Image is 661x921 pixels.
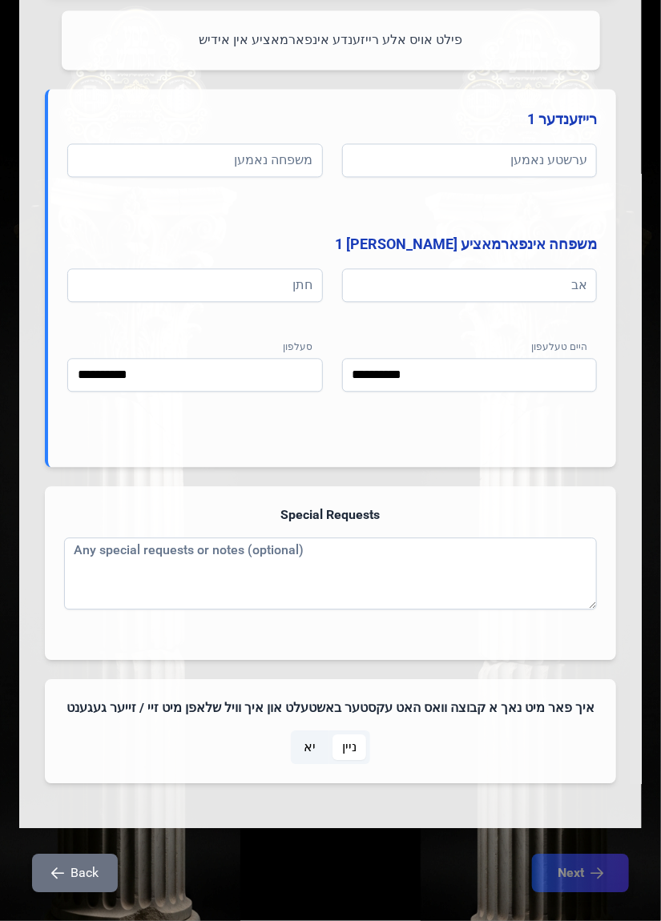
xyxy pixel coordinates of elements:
h4: משפחה אינפארמאציע [PERSON_NAME] 1 [67,234,597,256]
p: פילט אויס אלע רייזענדע אינפארמאציע אין אידיש [81,30,581,51]
span: יא [304,738,316,758]
button: Back [32,855,118,893]
h4: איך פאר מיט נאך א קבוצה וואס האט עקסטער באשטעלט און איך וויל שלאפן מיט זיי / זייער געגענט [64,699,597,718]
button: Next [532,855,629,893]
span: ניין [342,738,357,758]
p-togglebutton: יא [291,731,329,765]
p-togglebutton: ניין [329,731,370,765]
h4: Special Requests [64,506,597,525]
h4: רייזענדער 1 [67,109,597,131]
